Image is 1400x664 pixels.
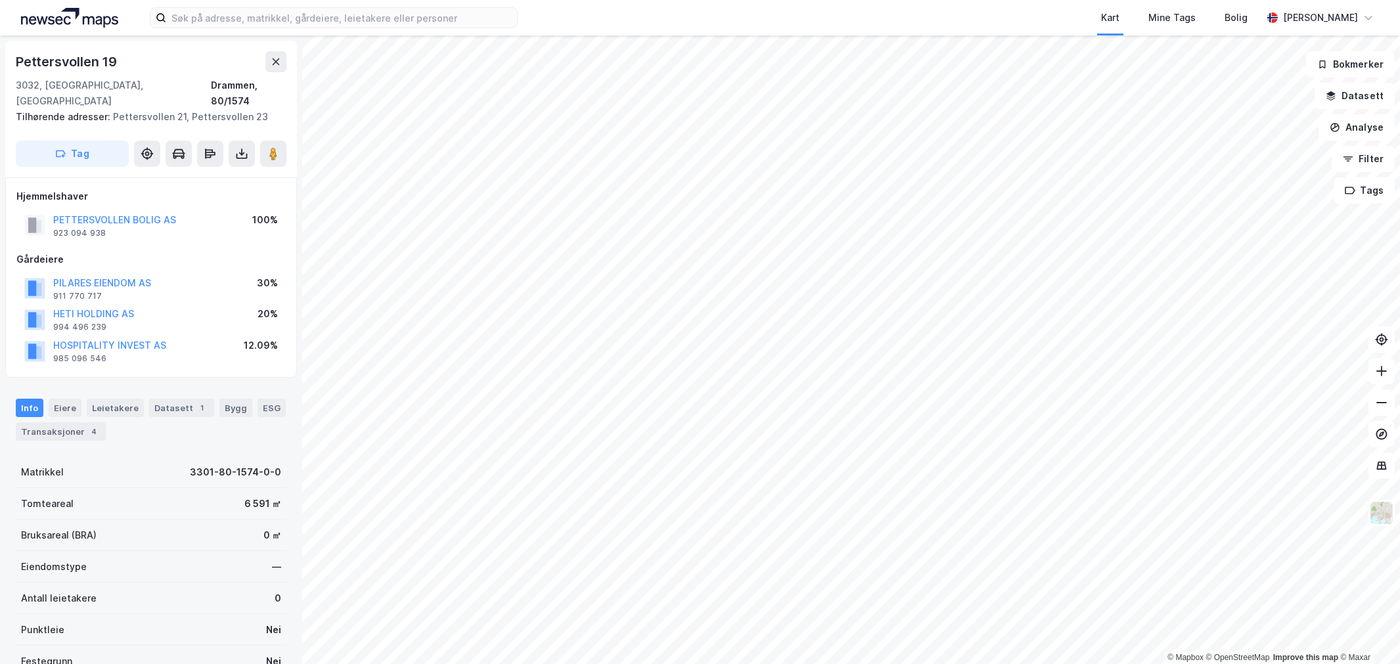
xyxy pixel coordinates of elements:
div: Eiendomstype [21,559,87,575]
div: Pettersvollen 21, Pettersvollen 23 [16,109,276,125]
div: 3301-80-1574-0-0 [190,464,281,480]
div: 985 096 546 [53,353,106,364]
input: Søk på adresse, matrikkel, gårdeiere, leietakere eller personer [166,8,517,28]
div: Kart [1101,10,1119,26]
div: Eiere [49,399,81,417]
button: Tag [16,141,129,167]
div: ESG [258,399,286,417]
div: Transaksjoner [16,422,106,441]
div: Mine Tags [1148,10,1196,26]
div: Bolig [1225,10,1248,26]
div: Gårdeiere [16,252,286,267]
a: OpenStreetMap [1206,653,1270,662]
div: 6 591 ㎡ [244,496,281,512]
div: Bygg [219,399,252,417]
div: Hjemmelshaver [16,188,286,204]
div: Matrikkel [21,464,64,480]
div: 3032, [GEOGRAPHIC_DATA], [GEOGRAPHIC_DATA] [16,77,211,109]
div: Datasett [149,399,214,417]
div: 911 770 717 [53,291,102,301]
div: Antall leietakere [21,590,97,606]
div: 100% [252,212,278,228]
button: Analyse [1319,114,1395,141]
div: 20% [258,306,278,322]
button: Bokmerker [1306,51,1395,77]
a: Mapbox [1167,653,1204,662]
button: Tags [1334,177,1395,204]
button: Filter [1332,146,1395,172]
div: 30% [257,275,278,291]
div: Kontrollprogram for chat [1334,601,1400,664]
div: Drammen, 80/1574 [211,77,286,109]
div: 4 [87,425,101,438]
a: Improve this map [1273,653,1338,662]
div: Info [16,399,43,417]
div: — [272,559,281,575]
div: 1 [196,401,209,414]
img: logo.a4113a55bc3d86da70a041830d287a7e.svg [21,8,118,28]
span: Tilhørende adresser: [16,111,113,122]
img: Z [1369,500,1394,525]
div: Bruksareal (BRA) [21,527,97,543]
div: Leietakere [87,399,144,417]
div: [PERSON_NAME] [1283,10,1358,26]
div: 994 496 239 [53,322,106,332]
div: Nei [266,622,281,638]
div: 923 094 938 [53,228,106,238]
iframe: Chat Widget [1334,601,1400,664]
button: Datasett [1315,83,1395,109]
div: Punktleie [21,622,64,638]
div: Tomteareal [21,496,74,512]
div: 0 ㎡ [263,527,281,543]
div: 0 [275,590,281,606]
div: Pettersvollen 19 [16,51,120,72]
div: 12.09% [244,338,278,353]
